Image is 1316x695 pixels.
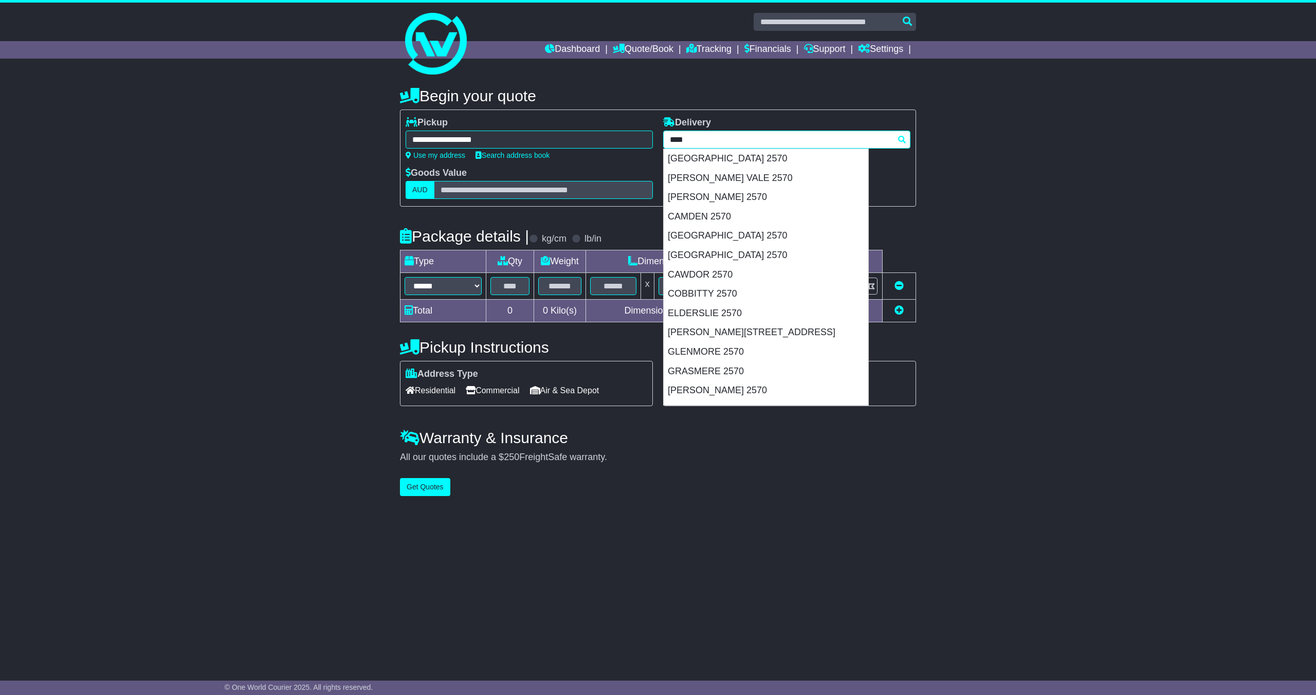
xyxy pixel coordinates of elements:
div: CAWDOR 2570 [664,265,868,285]
td: Dimensions (L x W x H) [586,250,777,273]
button: Get Quotes [400,478,450,496]
label: Address Type [406,369,478,380]
div: [PERSON_NAME] 2570 [664,381,868,400]
label: AUD [406,181,434,199]
div: MOUNT HUNTER 2570 [664,400,868,420]
h4: Package details | [400,228,529,245]
span: Commercial [466,382,519,398]
div: [GEOGRAPHIC_DATA] 2570 [664,226,868,246]
span: Residential [406,382,455,398]
label: Delivery [663,117,711,129]
div: [GEOGRAPHIC_DATA] 2570 [664,149,868,169]
span: Air & Sea Depot [530,382,599,398]
td: Type [400,250,486,273]
span: 0 [543,305,548,316]
td: 0 [486,300,534,322]
a: Search address book [476,151,550,159]
a: Use my address [406,151,465,159]
div: GLENMORE 2570 [664,342,868,362]
a: Dashboard [545,41,600,59]
label: Pickup [406,117,448,129]
a: Financials [744,41,791,59]
h4: Begin your quote [400,87,916,104]
td: Dimensions in Centimetre(s) [586,300,777,322]
div: COBBITTY 2570 [664,284,868,304]
typeahead: Please provide city [663,131,910,149]
span: © One World Courier 2025. All rights reserved. [225,683,373,691]
div: CAMDEN 2570 [664,207,868,227]
a: Settings [858,41,903,59]
td: Qty [486,250,534,273]
div: [GEOGRAPHIC_DATA] 2570 [664,246,868,265]
a: Remove this item [894,281,904,291]
a: Tracking [686,41,732,59]
a: Add new item [894,305,904,316]
div: GRASMERE 2570 [664,362,868,381]
a: Quote/Book [613,41,673,59]
td: Weight [534,250,586,273]
div: ELDERSLIE 2570 [664,304,868,323]
div: [PERSON_NAME] VALE 2570 [664,169,868,188]
span: 250 [504,452,519,462]
label: Goods Value [406,168,467,179]
h4: Warranty & Insurance [400,429,916,446]
h4: Pickup Instructions [400,339,653,356]
a: Support [804,41,846,59]
div: [PERSON_NAME] 2570 [664,188,868,207]
td: Kilo(s) [534,300,586,322]
div: [PERSON_NAME][STREET_ADDRESS] [664,323,868,342]
td: x [641,273,654,300]
label: kg/cm [542,233,566,245]
td: Total [400,300,486,322]
div: All our quotes include a $ FreightSafe warranty. [400,452,916,463]
label: lb/in [584,233,601,245]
